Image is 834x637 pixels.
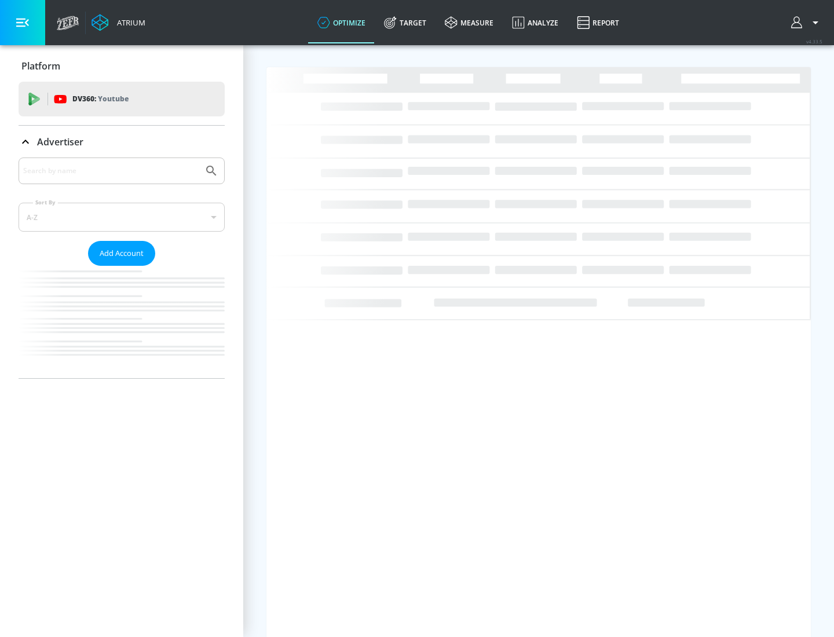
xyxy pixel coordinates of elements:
div: A-Z [19,203,225,232]
p: Youtube [98,93,129,105]
label: Sort By [33,199,58,206]
div: DV360: Youtube [19,82,225,116]
div: Advertiser [19,126,225,158]
div: Platform [19,50,225,82]
span: v 4.33.5 [806,38,822,45]
div: Atrium [112,17,145,28]
a: Atrium [92,14,145,31]
p: Platform [21,60,60,72]
a: optimize [308,2,375,43]
button: Add Account [88,241,155,266]
a: Target [375,2,436,43]
div: Advertiser [19,158,225,378]
a: measure [436,2,503,43]
a: Analyze [503,2,568,43]
span: Add Account [100,247,144,260]
input: Search by name [23,163,199,178]
p: Advertiser [37,136,83,148]
p: DV360: [72,93,129,105]
a: Report [568,2,628,43]
nav: list of Advertiser [19,266,225,378]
